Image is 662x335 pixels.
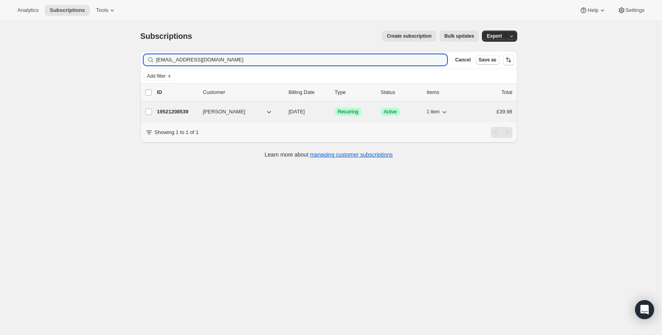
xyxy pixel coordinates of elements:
p: Customer [203,88,282,96]
p: 19521208539 [157,108,197,116]
p: Billing Date [289,88,328,96]
a: managing customer subscriptions [310,151,393,158]
button: 1 item [427,106,449,117]
p: Showing 1 to 1 of 1 [155,128,199,136]
input: Filter subscribers [156,54,447,65]
button: Analytics [13,5,43,16]
button: Add filter [144,71,175,81]
button: [PERSON_NAME] [198,105,278,118]
button: Create subscription [382,31,436,42]
button: Save as [476,55,500,65]
nav: Pagination [491,127,512,138]
p: ID [157,88,197,96]
span: Tools [96,7,108,13]
button: Tools [91,5,121,16]
span: Active [384,109,397,115]
span: Add filter [147,73,166,79]
span: Create subscription [387,33,432,39]
span: [DATE] [289,109,305,115]
p: Status [381,88,420,96]
button: Sort the results [503,54,514,65]
button: Bulk updates [439,31,479,42]
button: Export [482,31,507,42]
span: 1 item [427,109,440,115]
span: Save as [479,57,497,63]
span: [PERSON_NAME] [203,108,246,116]
button: Help [575,5,611,16]
div: Items [427,88,466,96]
span: Settings [626,7,645,13]
span: Export [487,33,502,39]
span: Recurring [338,109,359,115]
p: Total [501,88,512,96]
button: Subscriptions [45,5,90,16]
span: £39.98 [497,109,512,115]
span: Analytics [17,7,38,13]
button: Settings [613,5,649,16]
span: Cancel [455,57,470,63]
span: Help [587,7,598,13]
span: Subscriptions [140,32,192,40]
div: Open Intercom Messenger [635,300,654,319]
div: 19521208539[PERSON_NAME][DATE]SuccessRecurringSuccessActive1 item£39.98 [157,106,512,117]
div: IDCustomerBilling DateTypeStatusItemsTotal [157,88,512,96]
p: Learn more about [265,151,393,159]
span: Subscriptions [50,7,85,13]
button: Cancel [452,55,474,65]
span: Bulk updates [444,33,474,39]
div: Type [335,88,374,96]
